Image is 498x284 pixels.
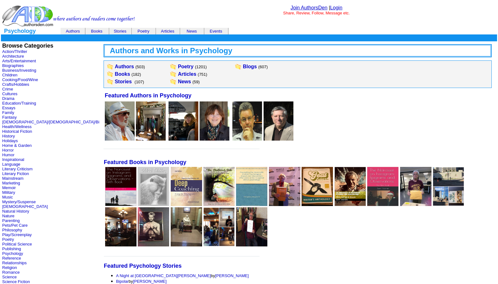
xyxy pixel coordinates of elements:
a: GOAT: Greatest of All Time Artability 2019 [302,202,333,207]
img: WorksFolder.gif [170,71,177,77]
a: Blogs [243,64,257,69]
a: Home & Garden [2,143,32,148]
a: Education/Training [2,101,36,106]
img: 76030.jpg [203,167,235,206]
a: The Tireasis Complex [433,202,464,207]
a: Poetry [178,64,194,69]
a: Romance [2,270,20,275]
a: Relationships [2,261,27,265]
a: Anoka Time Vol. I Where Two Rivers Converge A Writing Coping Mechanism [203,242,235,247]
a: Literary Criticism [2,167,33,171]
a: Authors [115,64,134,69]
a: St Paulites—Artability Artists Writing As COPing Mechanisms [269,202,300,207]
a: [DEMOGRAPHIC_DATA] [2,204,48,209]
a: Roxanne Howe-Murphy [200,136,229,142]
img: WorksFolder.gif [107,64,114,70]
a: Philosophy [2,228,22,232]
a: Nina Anderson [169,136,198,142]
a: Religion [2,265,17,270]
img: 69126.jpg [236,207,267,246]
a: Psychology [2,251,23,256]
a: Mainstream [2,176,24,181]
a: Critical Thinking [138,202,169,207]
a: [PERSON_NAME] [215,273,249,278]
font: (107) [135,80,144,84]
font: Featured Books in Psychology [104,159,186,165]
a: The Shattered Oak [203,202,235,207]
a: History [2,134,15,138]
a: Gibbs Williams [264,136,293,142]
a: Crafts/Hobbies [2,82,29,87]
a: Poetry [2,237,14,242]
img: 69125.jpg [105,207,137,246]
font: Featured Psychology Stories [104,263,182,269]
font: Share, Review, Follow, Message etc. [283,11,350,15]
img: WorksFolder.gif [107,79,114,85]
a: Counseling the Chronically Ill Child Dr Margaret ODougherty [236,202,267,207]
img: 117883.jpg [264,101,293,141]
img: 177330.jpeg [136,101,166,141]
img: WorksFolder.gif [235,64,242,70]
a: [PERSON_NAME] [133,279,167,284]
a: Family [2,110,14,115]
a: Natural History [2,209,29,214]
a: Articles [178,71,196,77]
a: [DEMOGRAPHIC_DATA]/[DEMOGRAPHIC_DATA]/Bi [2,120,99,124]
font: (59) [192,80,200,84]
a: Irish Psychology/Irish Psychiatry [400,202,431,207]
img: 69122.jpeg [203,207,235,246]
img: 27589.jpg [169,101,198,141]
img: 10202.jpg [105,101,135,141]
font: (503) [135,65,145,69]
a: Language [2,162,20,167]
font: (182) [131,72,141,77]
a: Mystery/Suspense [2,199,36,204]
font: by [116,273,249,278]
b: Authors and Works in Psychology [110,46,232,55]
a: Crime [2,87,13,91]
a: News [178,79,191,84]
a: A Night at [GEOGRAPHIC_DATA][PERSON_NAME] [116,273,211,278]
a: Featured Books in Psychology [104,160,186,165]
a: Architecture [2,54,24,59]
a: Cooking/Food/Wine [2,77,38,82]
b: Browse Categories [2,43,53,49]
a: Health/Wellness [2,124,32,129]
a: Action/Thriller [2,49,27,54]
a: Business/Investing [2,68,36,73]
a: Memoir [2,185,16,190]
img: WorksFolder.gif [170,79,177,85]
font: Featured Authors in Psychology [105,92,191,99]
a: Military [2,190,15,195]
a: Holidays [2,138,18,143]
a: FREE The Narcissist on Instagram: Epigrams and Observations - Second Book [335,202,366,207]
a: Science Fiction [2,279,30,284]
a: Authors [66,29,80,34]
a: Political Science [2,242,32,246]
b: Psychology [4,28,36,34]
a: Articles [161,29,174,34]
a: Anoka Time Vol. 2 Anoka Treatment Center Walls Crying out Drapetomania [171,242,202,247]
a: Poetry [137,29,149,34]
a: Reference [2,256,21,261]
a: Stories [114,29,126,34]
img: 125913.jpg [200,101,229,141]
a: Anoka Time Vol.3 The Riot and the Bubble Theory of the Universe [138,242,169,247]
a: Science [2,275,17,279]
a: Stories [115,79,132,84]
a: Biographies [2,63,24,68]
img: 78245.jpg [335,167,366,206]
a: Cultures [2,91,17,96]
a: Humor [2,152,14,157]
a: Sam Vaknin [232,136,262,142]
